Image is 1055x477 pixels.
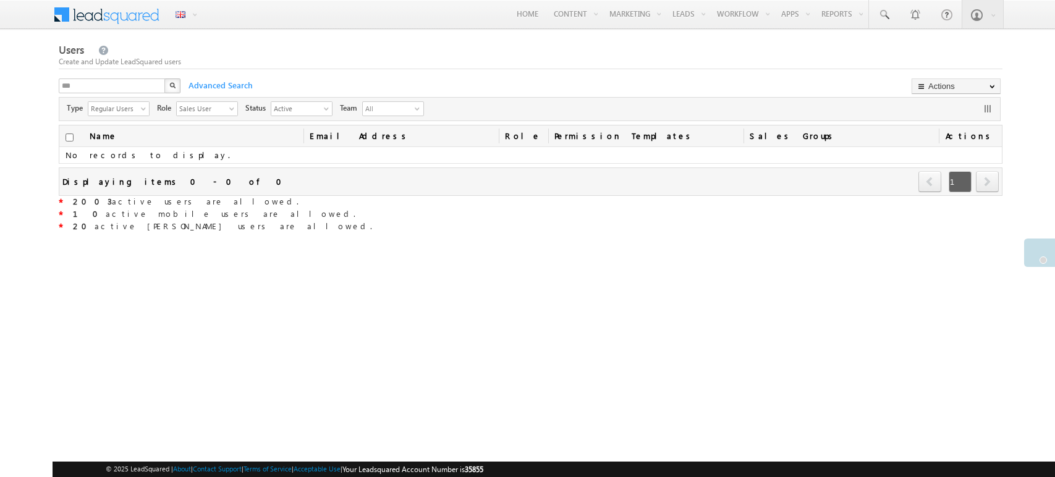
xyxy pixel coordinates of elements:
span: © 2025 LeadSquared | | | | | [106,463,483,475]
span: Type [67,103,88,114]
button: Actions [912,78,1001,94]
span: 35855 [465,465,483,474]
td: No records to display. [59,147,1001,164]
a: About [173,465,191,473]
span: select [141,105,151,112]
a: Sales Groups [744,125,939,146]
span: Sales User [177,102,227,114]
span: Advanced Search [182,80,256,91]
span: select [324,105,334,112]
span: Team [340,103,362,114]
a: next [976,172,999,192]
strong: 20 [73,221,95,231]
span: Role [157,103,176,114]
strong: 10 [73,208,106,219]
strong: 2003 [73,196,112,206]
a: Role [499,125,549,146]
a: prev [918,172,942,192]
a: Terms of Service [244,465,292,473]
span: Actions [939,125,1002,146]
span: active mobile users are allowed. [73,208,355,219]
span: active [PERSON_NAME] users are allowed. [63,221,372,231]
span: Active [271,102,322,114]
span: Your Leadsquared Account Number is [342,465,483,474]
span: next [976,171,999,192]
span: select [229,105,239,112]
div: Displaying items 0 - 0 of 0 [62,174,289,188]
a: Name [83,125,124,146]
a: Email Address [303,125,499,146]
span: Regular Users [88,102,139,114]
span: active users are allowed. [73,196,299,206]
span: Users [59,43,84,57]
img: Search [169,82,176,88]
span: 1 [949,171,972,192]
a: Contact Support [193,465,242,473]
a: Acceptable Use [294,465,341,473]
div: Create and Update LeadSquared users [59,56,1002,67]
span: All [363,102,412,116]
span: prev [918,171,941,192]
span: Permission Templates [548,125,744,146]
span: Status [245,103,271,114]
